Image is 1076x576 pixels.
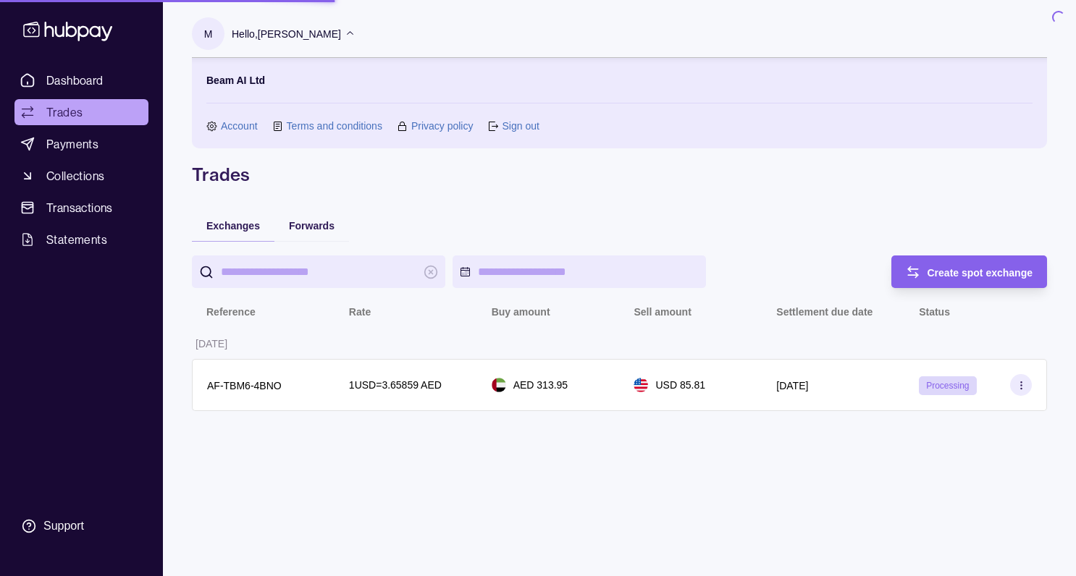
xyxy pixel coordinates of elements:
[634,378,648,392] img: us
[221,255,416,288] input: search
[206,72,265,88] p: Beam AI Ltd
[349,377,442,393] p: 1 USD = 3.65859 AED
[206,220,260,232] span: Exchanges
[926,381,969,391] span: Processing
[204,26,213,42] p: M
[232,26,341,42] p: Hello, [PERSON_NAME]
[46,72,104,89] span: Dashboard
[349,306,371,318] p: Rate
[206,306,256,318] p: Reference
[14,99,148,125] a: Trades
[46,199,113,216] span: Transactions
[207,380,282,391] p: AF-TBM6-4BNO
[919,306,950,318] p: Status
[14,226,148,253] a: Statements
[43,518,84,534] div: Support
[634,306,691,318] p: Sell amount
[46,135,98,153] span: Payments
[46,167,104,185] span: Collections
[287,118,382,134] a: Terms and conditions
[14,67,148,93] a: Dashboard
[192,163,1047,186] h1: Trades
[502,118,539,134] a: Sign out
[776,380,808,391] p: [DATE]
[221,118,258,134] a: Account
[411,118,474,134] a: Privacy policy
[14,131,148,157] a: Payments
[46,231,107,248] span: Statements
[196,338,227,350] p: [DATE]
[289,220,335,232] span: Forwards
[655,377,705,393] p: USD 85.81
[14,163,148,189] a: Collections
[14,511,148,541] a: Support
[928,267,1033,279] span: Create spot exchange
[776,306,873,318] p: Settlement due date
[14,195,148,221] a: Transactions
[513,377,568,393] p: AED 313.95
[891,255,1048,288] button: Create spot exchange
[492,306,550,318] p: Buy amount
[492,378,506,392] img: ae
[46,103,83,121] span: Trades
